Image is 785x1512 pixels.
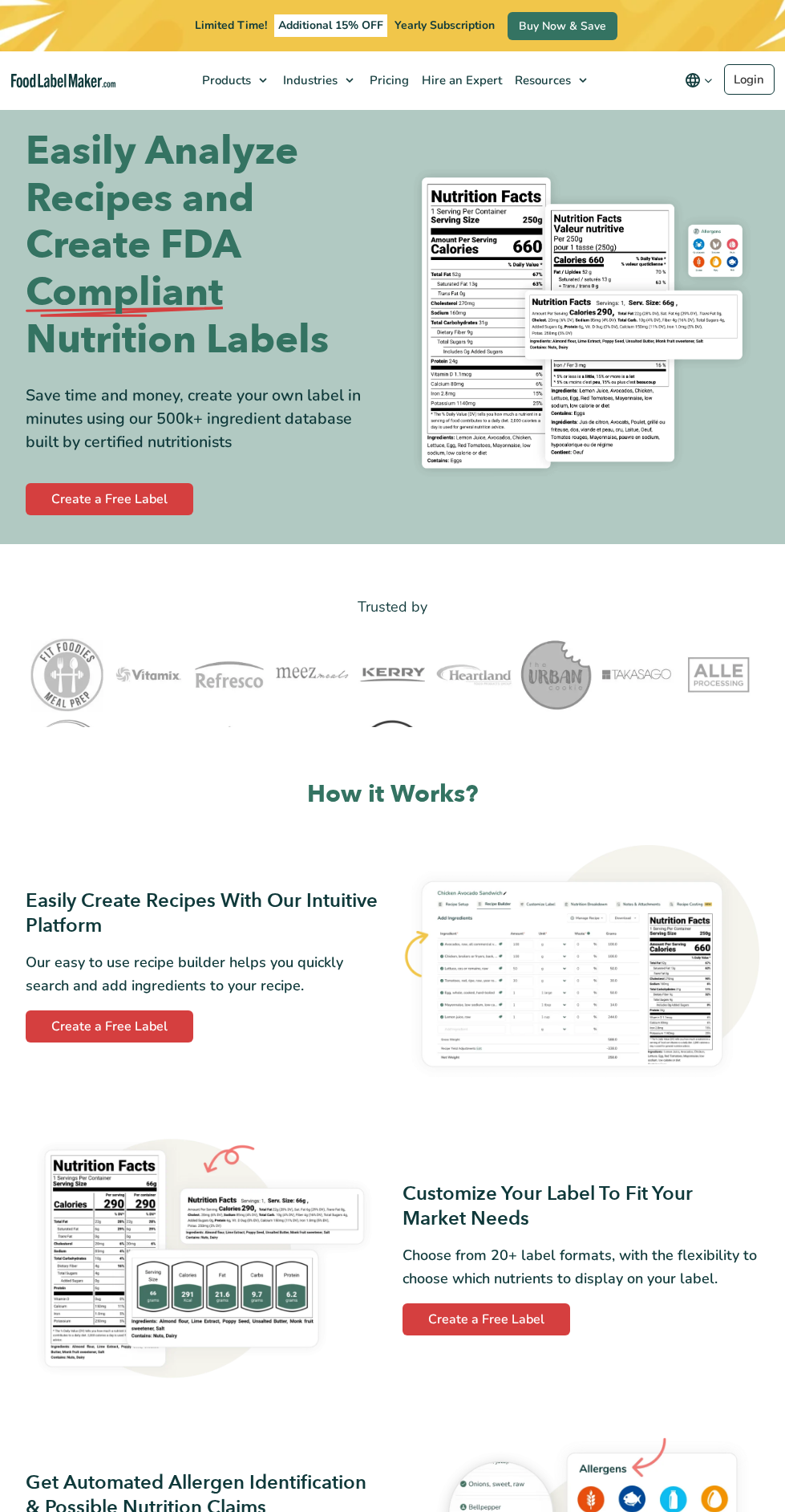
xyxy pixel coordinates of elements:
[403,1244,760,1290] p: Choose from 20+ label formats, with the flexibility to choose which nutrients to display on your ...
[26,888,383,938] h3: Easily Create Recipes With Our Intuitive Platform
[26,384,381,454] div: Save time and money, create your own label in minutes using our 500k+ ingredient database built b...
[414,51,507,109] a: Hire an Expert
[26,951,383,998] p: Our easy to use recipe builder helps you quickly search and add ingredients to your recipe.
[362,51,414,109] a: Pricing
[724,64,775,95] a: Login
[26,483,193,515] a: Create a Free Label
[510,72,573,88] span: Resources
[507,51,595,109] a: Resources
[365,72,411,88] span: Pricing
[11,74,115,87] a: Food Label Maker homepage
[26,1010,193,1043] a: Create a Free Label
[274,14,387,37] span: Additional 15% OFF
[195,18,267,33] span: Limited Time!
[275,51,362,109] a: Industries
[417,72,504,88] span: Hire an Expert
[674,64,724,96] button: Change language
[197,72,253,88] span: Products
[403,1303,570,1335] a: Create a Free Label
[26,270,223,317] span: Compliant
[395,18,495,33] span: Yearly Subscription
[278,72,339,88] span: Industries
[26,778,759,810] h2: How it Works?
[26,595,759,619] p: Trusted by
[26,128,381,364] h1: Easily Analyze Recipes and Create FDA Nutrition Labels
[508,12,617,40] a: Buy Now & Save
[194,51,275,109] a: Products
[403,1181,760,1231] h3: Customize Your Label To Fit Your Market Needs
